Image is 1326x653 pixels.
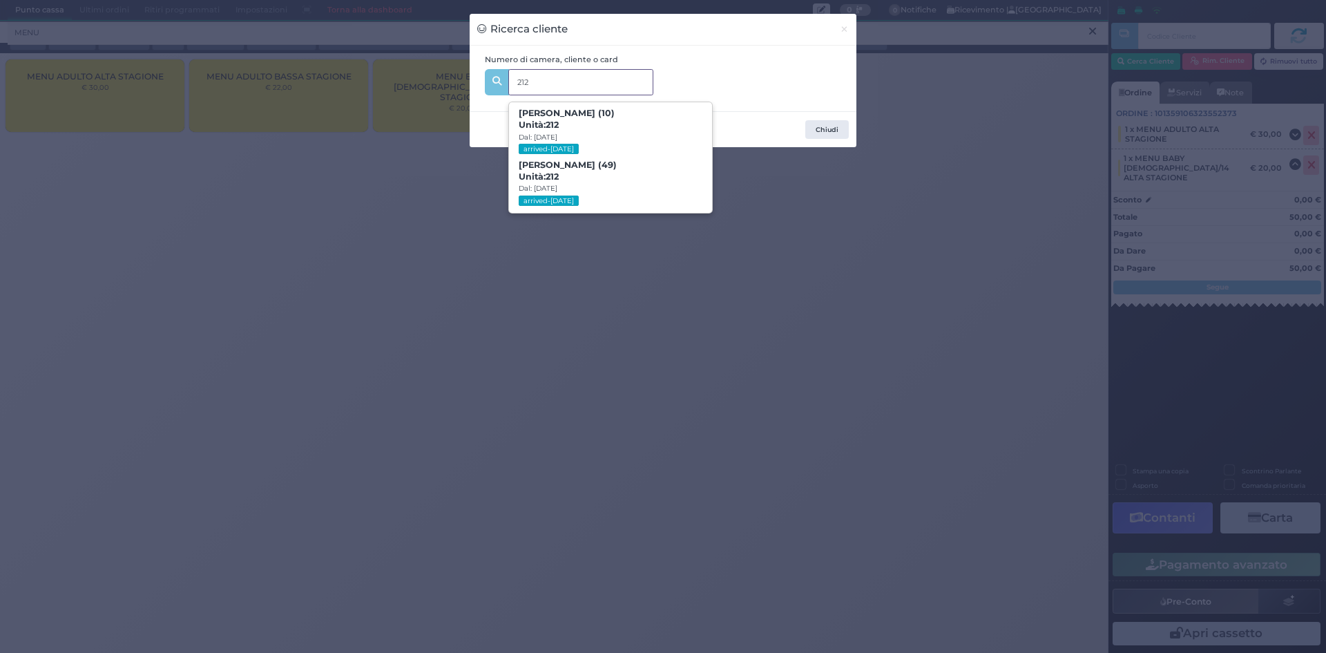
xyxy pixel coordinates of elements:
b: [PERSON_NAME] (10) [519,108,615,130]
b: [PERSON_NAME] (49) [519,160,617,182]
small: Dal: [DATE] [519,184,557,193]
strong: 212 [546,171,559,182]
small: Dal: [DATE] [519,133,557,142]
label: Numero di camera, cliente o card [485,54,618,66]
strong: 212 [546,120,559,130]
small: arrived-[DATE] [519,196,578,206]
small: arrived-[DATE] [519,144,578,154]
span: Unità: [519,171,559,183]
span: Unità: [519,120,559,131]
button: Chiudi [805,120,849,140]
input: Es. 'Mario Rossi', '220' o '108123234234' [508,69,653,95]
span: × [840,21,849,37]
button: Chiudi [832,14,856,45]
h3: Ricerca cliente [477,21,568,37]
